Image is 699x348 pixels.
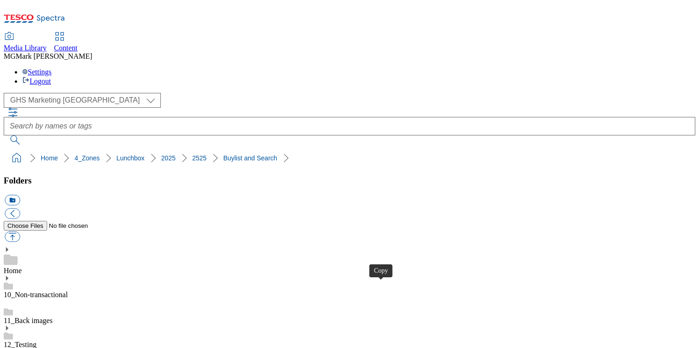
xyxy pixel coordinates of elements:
a: Lunchbox [116,154,145,162]
a: Settings [22,68,52,76]
span: Mark [PERSON_NAME] [16,52,92,60]
a: Home [41,154,58,162]
a: Content [54,33,78,52]
a: 2025 [161,154,176,162]
nav: breadcrumb [4,149,695,167]
h3: Folders [4,176,695,186]
a: Logout [22,77,51,85]
a: 10_Non-transactional [4,291,68,299]
a: home [9,151,24,165]
span: Content [54,44,78,52]
a: 11_Back images [4,317,53,324]
span: Media Library [4,44,47,52]
a: 4_Zones [74,154,99,162]
input: Search by names or tags [4,117,695,135]
span: MG [4,52,16,60]
a: Home [4,267,22,275]
a: Media Library [4,33,47,52]
a: Buylist and Search [223,154,277,162]
a: 2525 [192,154,207,162]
